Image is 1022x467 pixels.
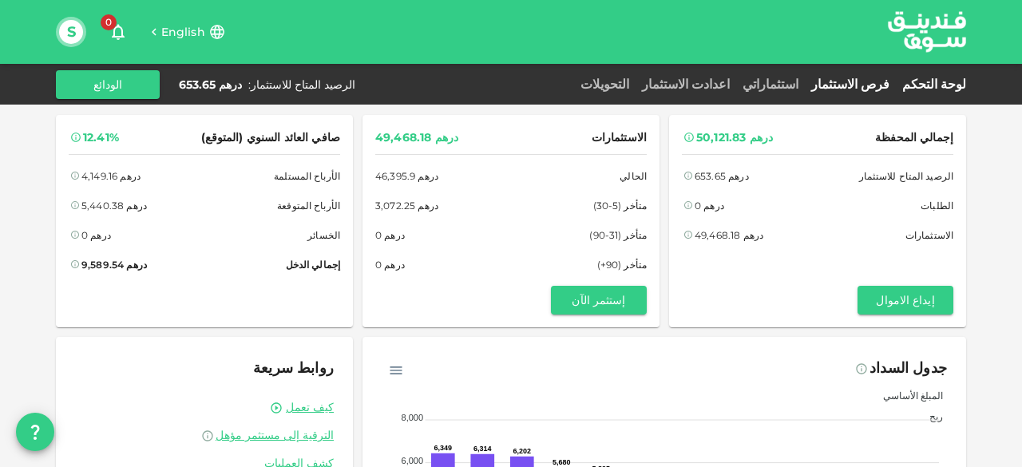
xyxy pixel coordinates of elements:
[75,428,334,443] a: الترقية إلى مستثمر مؤهل
[574,77,636,92] a: التحويلات
[888,1,966,62] a: logo
[589,227,647,243] span: متأخر (31-90)
[375,168,438,184] div: درهم 46,395.9
[736,77,805,92] a: استثماراتي
[81,168,141,184] div: درهم 4,149.16
[858,286,953,315] button: إيداع الاموال
[402,413,424,422] tspan: 8,000
[201,128,340,148] span: صافي العائد السنوي (المتوقع)
[375,227,405,243] div: درهم 0
[905,227,953,243] span: الاستثمارات
[161,25,205,39] span: English
[277,197,340,214] span: الأرباح المتوقعة
[286,256,340,273] span: إجمالي الدخل
[375,128,458,148] div: درهم 49,468.18
[875,128,953,148] span: إجمالي المحفظة
[695,197,724,214] div: درهم 0
[81,227,111,243] div: درهم 0
[253,359,334,377] span: روابط سريعة
[695,168,749,184] div: درهم 653.65
[102,16,134,48] button: 0
[81,256,147,273] div: درهم 9,589.54
[274,168,340,184] span: الأرباح المستلمة
[56,70,160,99] button: الودائع
[695,227,763,243] div: درهم 49,468.18
[248,77,355,93] div: الرصيد المتاح للاستثمار :
[871,390,943,402] span: المبلغ الأساسي
[896,77,966,92] a: لوحة التحكم
[620,168,647,184] span: الحالي
[551,286,647,315] button: إستثمر الآن
[216,428,334,442] span: الترقية إلى مستثمر مؤهل
[375,256,405,273] div: درهم 0
[307,227,340,243] span: الخسائر
[636,77,736,92] a: اعدادت الاستثمار
[179,77,242,93] div: درهم 653.65
[81,197,147,214] div: درهم 5,440.38
[592,128,647,148] span: الاستثمارات
[921,197,953,214] span: الطلبات
[375,197,438,214] div: درهم 3,072.25
[869,356,947,382] div: جدول السداد
[593,197,647,214] span: متأخر (5-30)
[286,400,334,415] a: كيف تعمل
[101,14,117,30] span: 0
[597,256,647,273] span: متأخر (90+)
[859,168,953,184] span: الرصيد المتاح للاستثمار
[59,20,83,44] button: S
[696,128,773,148] div: درهم 50,121.83
[805,77,896,92] a: فرص الاستثمار
[867,1,987,62] img: logo
[402,456,424,465] tspan: 6,000
[917,410,943,422] span: ربح
[83,128,119,148] div: 12.41%
[16,413,54,451] button: question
